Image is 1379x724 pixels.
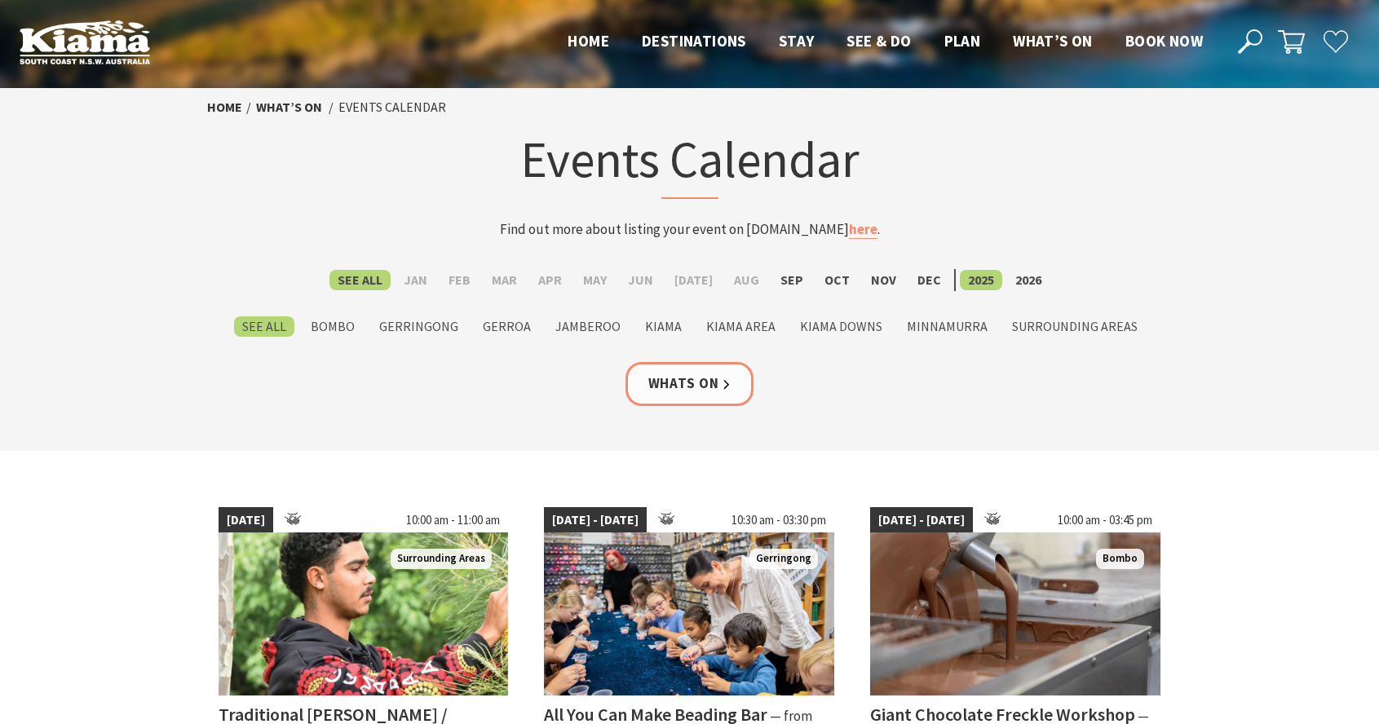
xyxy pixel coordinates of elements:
[749,549,818,569] span: Gerringong
[1013,31,1093,51] span: What’s On
[256,99,322,116] a: What’s On
[909,270,949,290] label: Dec
[329,270,391,290] label: See All
[620,270,661,290] label: Jun
[1007,270,1050,290] label: 2026
[870,532,1160,695] img: The Treat Factory Chocolate Production
[303,316,363,337] label: Bombo
[625,362,754,405] a: Whats On
[1050,507,1160,533] span: 10:00 am - 03:45 pm
[484,270,525,290] label: Mar
[792,316,891,337] label: Kiama Downs
[530,270,570,290] label: Apr
[960,270,1002,290] label: 2025
[944,31,981,51] span: Plan
[370,126,1010,199] h1: Events Calendar
[544,532,834,695] img: groups family kids adults can all bead at our workshops
[391,549,492,569] span: Surrounding Areas
[899,316,996,337] label: Minnamurra
[849,220,877,239] a: here
[1004,316,1146,337] label: Surrounding Areas
[396,270,435,290] label: Jan
[816,270,858,290] label: Oct
[398,507,508,533] span: 10:00 am - 11:00 am
[547,316,629,337] label: Jamberoo
[234,316,294,337] label: See All
[666,270,721,290] label: [DATE]
[568,31,609,51] span: Home
[20,20,150,64] img: Kiama Logo
[723,507,834,533] span: 10:30 am - 03:30 pm
[370,219,1010,241] p: Find out more about listing your event on [DOMAIN_NAME] .
[698,316,784,337] label: Kiama Area
[637,316,690,337] label: Kiama
[371,316,466,337] label: Gerringong
[779,31,815,51] span: Stay
[726,270,767,290] label: Aug
[1125,31,1203,51] span: Book now
[870,507,973,533] span: [DATE] - [DATE]
[338,97,446,118] li: Events Calendar
[642,31,746,51] span: Destinations
[475,316,539,337] label: Gerroa
[544,507,647,533] span: [DATE] - [DATE]
[219,507,273,533] span: [DATE]
[440,270,479,290] label: Feb
[846,31,911,51] span: See & Do
[1096,549,1144,569] span: Bombo
[551,29,1219,55] nav: Main Menu
[863,270,904,290] label: Nov
[772,270,811,290] label: Sep
[575,270,615,290] label: May
[207,99,242,116] a: Home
